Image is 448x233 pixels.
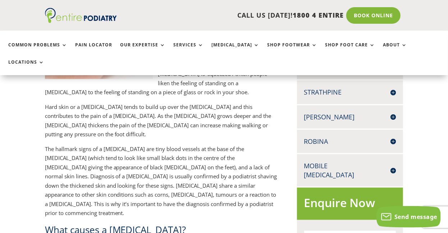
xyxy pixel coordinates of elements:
[304,88,396,97] h4: Strathpine
[304,195,396,215] h2: Enquire Now
[394,213,437,221] span: Send message
[45,17,117,24] a: Entire Podiatry
[267,42,317,58] a: Shop Footwear
[383,42,407,58] a: About
[8,42,67,58] a: Common Problems
[120,42,165,58] a: Our Expertise
[293,11,344,19] span: 1800 4 ENTIRE
[376,206,441,228] button: Send message
[211,42,259,58] a: [MEDICAL_DATA]
[45,102,277,145] p: Hard skin or a [MEDICAL_DATA] tends to build up over the [MEDICAL_DATA] and this contributes to t...
[346,7,401,24] a: Book Online
[304,161,396,179] h4: Mobile [MEDICAL_DATA]
[304,137,396,146] h4: Robina
[304,113,396,122] h4: [PERSON_NAME]
[325,42,375,58] a: Shop Foot Care
[45,8,117,23] img: logo (1)
[125,11,344,20] p: CALL US [DATE]!
[75,42,112,58] a: Pain Locator
[173,42,204,58] a: Services
[8,60,44,75] a: Locations
[45,145,277,223] p: The hallmark signs of a [MEDICAL_DATA] are tiny blood vessels at the base of the [MEDICAL_DATA] (...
